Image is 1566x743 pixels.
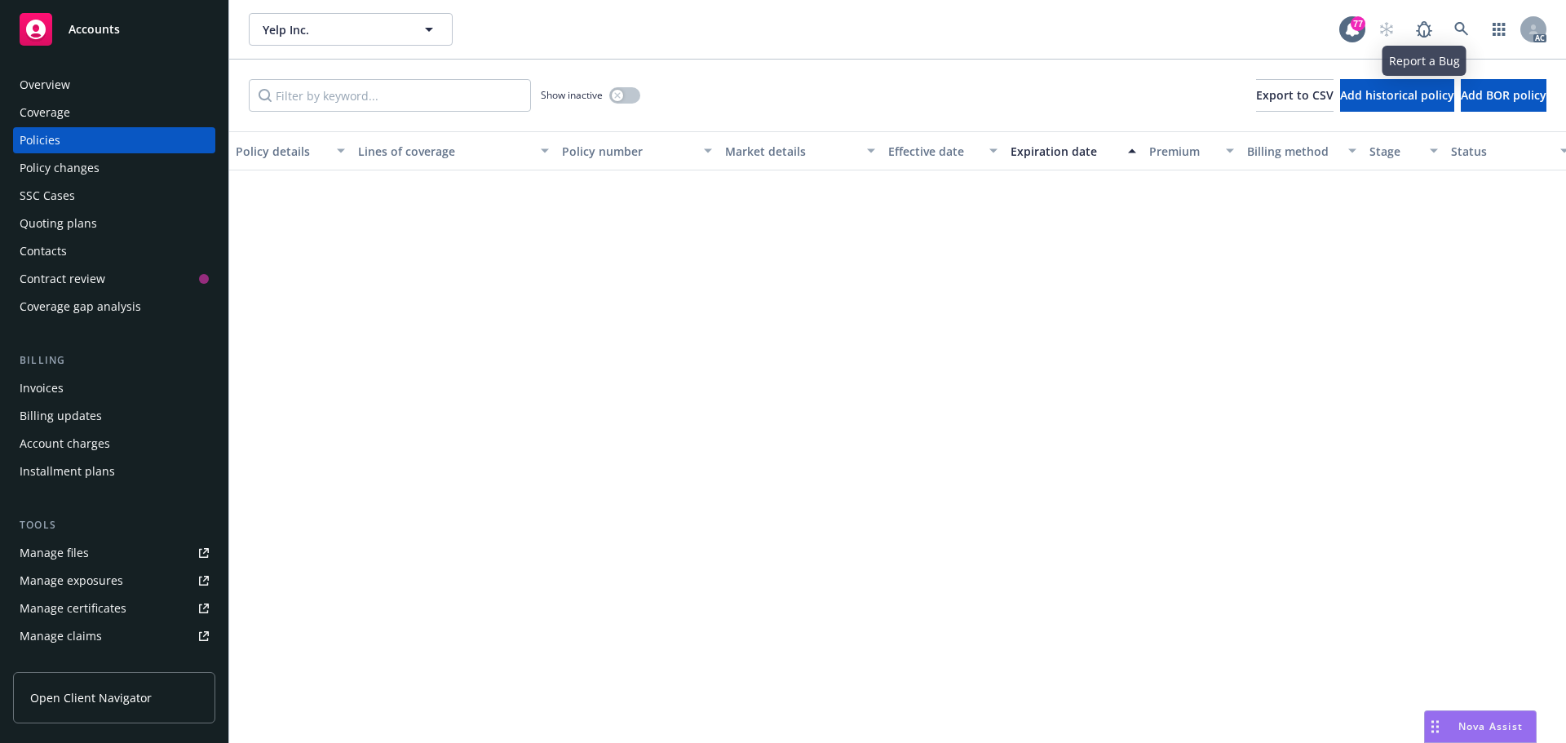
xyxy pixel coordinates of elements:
[888,143,980,160] div: Effective date
[263,21,404,38] span: Yelp Inc.
[13,375,215,401] a: Invoices
[20,568,123,594] div: Manage exposures
[1256,79,1334,112] button: Export to CSV
[1369,143,1420,160] div: Stage
[20,210,97,237] div: Quoting plans
[13,595,215,621] a: Manage certificates
[249,79,531,112] input: Filter by keyword...
[1149,143,1216,160] div: Premium
[20,375,64,401] div: Invoices
[69,23,120,36] span: Accounts
[20,100,70,126] div: Coverage
[249,13,453,46] button: Yelp Inc.
[13,155,215,181] a: Policy changes
[1340,87,1454,103] span: Add historical policy
[13,431,215,457] a: Account charges
[20,595,126,621] div: Manage certificates
[1458,719,1523,733] span: Nova Assist
[1408,13,1440,46] a: Report a Bug
[1351,16,1365,31] div: 77
[20,155,100,181] div: Policy changes
[13,100,215,126] a: Coverage
[13,238,215,264] a: Contacts
[13,7,215,52] a: Accounts
[236,143,327,160] div: Policy details
[562,143,694,160] div: Policy number
[1143,131,1241,170] button: Premium
[719,131,882,170] button: Market details
[1461,87,1546,103] span: Add BOR policy
[1370,13,1403,46] a: Start snowing
[13,127,215,153] a: Policies
[13,183,215,209] a: SSC Cases
[20,238,67,264] div: Contacts
[1461,79,1546,112] button: Add BOR policy
[20,458,115,484] div: Installment plans
[20,72,70,98] div: Overview
[541,88,603,102] span: Show inactive
[13,72,215,98] a: Overview
[1011,143,1118,160] div: Expiration date
[1483,13,1515,46] a: Switch app
[1445,13,1478,46] a: Search
[1340,79,1454,112] button: Add historical policy
[20,127,60,153] div: Policies
[725,143,857,160] div: Market details
[20,294,141,320] div: Coverage gap analysis
[1241,131,1363,170] button: Billing method
[1247,143,1338,160] div: Billing method
[13,568,215,594] a: Manage exposures
[1424,710,1537,743] button: Nova Assist
[30,689,152,706] span: Open Client Navigator
[20,183,75,209] div: SSC Cases
[882,131,1004,170] button: Effective date
[20,431,110,457] div: Account charges
[1451,143,1551,160] div: Status
[13,651,215,677] a: Manage BORs
[13,294,215,320] a: Coverage gap analysis
[555,131,719,170] button: Policy number
[352,131,555,170] button: Lines of coverage
[229,131,352,170] button: Policy details
[13,540,215,566] a: Manage files
[20,623,102,649] div: Manage claims
[13,517,215,533] div: Tools
[13,210,215,237] a: Quoting plans
[20,651,96,677] div: Manage BORs
[13,403,215,429] a: Billing updates
[1256,87,1334,103] span: Export to CSV
[13,352,215,369] div: Billing
[13,458,215,484] a: Installment plans
[20,266,105,292] div: Contract review
[20,540,89,566] div: Manage files
[13,623,215,649] a: Manage claims
[20,403,102,429] div: Billing updates
[1004,131,1143,170] button: Expiration date
[1425,711,1445,742] div: Drag to move
[13,266,215,292] a: Contract review
[358,143,531,160] div: Lines of coverage
[1363,131,1444,170] button: Stage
